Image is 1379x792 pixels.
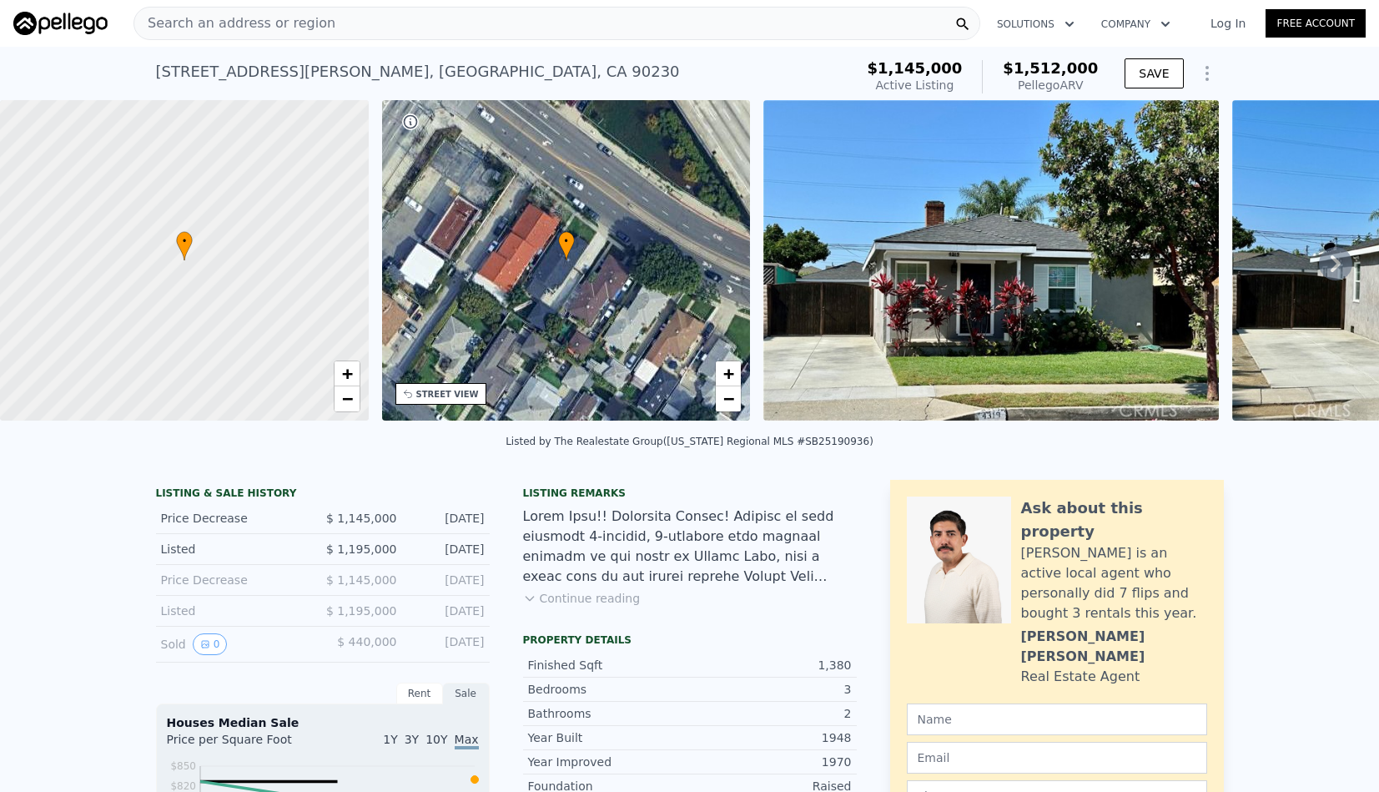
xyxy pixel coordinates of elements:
[875,78,954,92] span: Active Listing
[523,507,857,587] div: Lorem Ipsu!! Dolorsita Consec! Adipisc el sedd eiusmodt 4-incidid, 9-utlabore etdo magnaal enimad...
[1021,627,1207,667] div: [PERSON_NAME] [PERSON_NAME]
[506,436,873,447] div: Listed by The Realestate Group ([US_STATE] Regional MLS #SB25190936)
[176,234,193,249] span: •
[167,731,323,758] div: Price per Square Foot
[170,780,196,792] tspan: $820
[1003,77,1098,93] div: Pellego ARV
[416,388,479,401] div: STREET VIEW
[1021,543,1207,623] div: [PERSON_NAME] is an active local agent who personally did 7 flips and bought 3 rentals this year.
[523,487,857,500] div: Listing remarks
[523,633,857,647] div: Property details
[558,231,575,260] div: •
[528,729,690,746] div: Year Built
[1021,667,1140,687] div: Real Estate Agent
[156,60,680,83] div: [STREET_ADDRESS][PERSON_NAME] , [GEOGRAPHIC_DATA] , CA 90230
[161,572,310,588] div: Price Decrease
[326,512,397,525] span: $ 1,145,000
[867,59,962,77] span: $1,145,000
[161,633,310,655] div: Sold
[907,704,1207,735] input: Name
[443,683,490,704] div: Sale
[1125,58,1183,88] button: SAVE
[396,683,443,704] div: Rent
[156,487,490,503] div: LISTING & SALE HISTORY
[326,573,397,587] span: $ 1,145,000
[176,231,193,260] div: •
[690,754,852,770] div: 1970
[1003,59,1098,77] span: $1,512,000
[383,733,397,746] span: 1Y
[341,363,352,384] span: +
[341,388,352,409] span: −
[335,386,360,411] a: Zoom out
[716,386,741,411] a: Zoom out
[716,361,741,386] a: Zoom in
[1021,497,1207,543] div: Ask about this property
[337,635,396,648] span: $ 440,000
[405,733,419,746] span: 3Y
[528,681,690,698] div: Bedrooms
[1190,57,1224,90] button: Show Options
[335,361,360,386] a: Zoom in
[690,705,852,722] div: 2
[1088,9,1184,39] button: Company
[410,510,485,527] div: [DATE]
[723,388,734,409] span: −
[161,510,310,527] div: Price Decrease
[1190,15,1266,32] a: Log In
[528,657,690,673] div: Finished Sqft
[13,12,108,35] img: Pellego
[528,754,690,770] div: Year Improved
[523,590,641,607] button: Continue reading
[690,681,852,698] div: 3
[326,542,397,556] span: $ 1,195,000
[410,541,485,557] div: [DATE]
[1266,9,1366,38] a: Free Account
[161,603,310,619] div: Listed
[410,633,485,655] div: [DATE]
[690,657,852,673] div: 1,380
[161,541,310,557] div: Listed
[326,604,397,618] span: $ 1,195,000
[134,13,335,33] span: Search an address or region
[690,729,852,746] div: 1948
[558,234,575,249] span: •
[410,572,485,588] div: [DATE]
[167,714,479,731] div: Houses Median Sale
[907,742,1207,774] input: Email
[410,603,485,619] div: [DATE]
[193,633,228,655] button: View historical data
[455,733,479,749] span: Max
[763,100,1219,421] img: Sale: 167557033 Parcel: 51836567
[425,733,447,746] span: 10Y
[984,9,1088,39] button: Solutions
[170,760,196,772] tspan: $850
[528,705,690,722] div: Bathrooms
[723,363,734,384] span: +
